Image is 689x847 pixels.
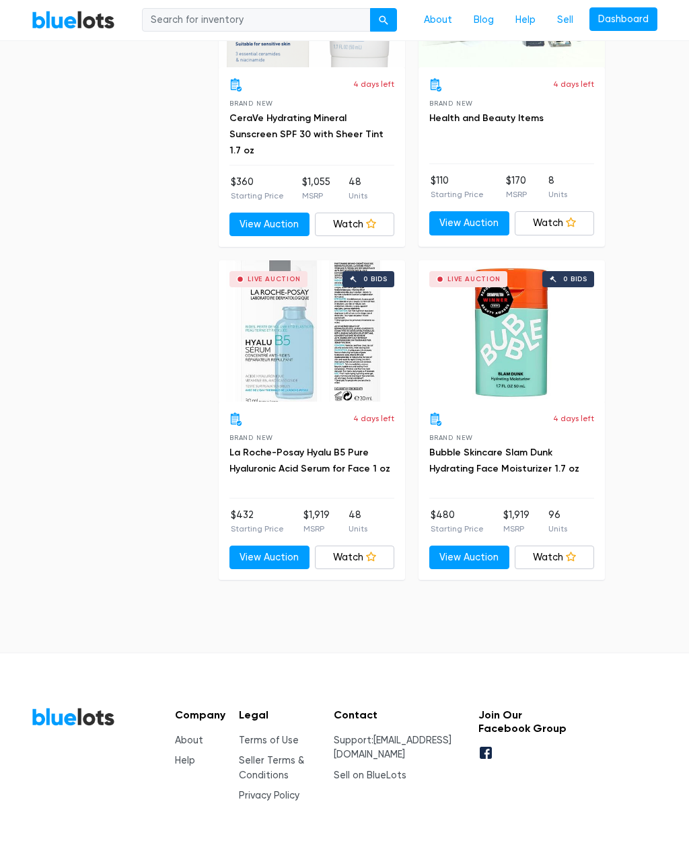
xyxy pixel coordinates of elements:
p: 4 days left [353,78,394,90]
a: Watch [315,213,395,237]
p: 4 days left [353,412,394,425]
li: $1,055 [302,175,330,202]
p: 4 days left [553,78,594,90]
li: $170 [506,174,527,200]
li: $1,919 [303,508,330,535]
p: MSRP [303,523,330,535]
li: $110 [431,174,484,200]
p: Starting Price [231,523,284,535]
a: Help [505,7,546,33]
a: Live Auction 0 bids [419,260,605,402]
input: Search for inventory [142,8,371,32]
span: Brand New [229,100,273,107]
div: 0 bids [363,276,388,283]
span: Brand New [429,434,473,441]
li: 48 [349,175,367,202]
a: CeraVe Hydrating Mineral Sunscreen SPF 30 with Sheer Tint 1.7 oz [229,112,384,156]
a: [EMAIL_ADDRESS][DOMAIN_NAME] [334,735,451,761]
a: View Auction [429,211,509,235]
a: BlueLots [32,707,115,727]
a: Terms of Use [239,735,299,746]
a: Blog [463,7,505,33]
p: Units [548,523,567,535]
a: Watch [515,546,595,570]
h5: Contact [334,708,464,721]
h5: Join Our Facebook Group [478,708,571,734]
div: Live Auction [447,276,501,283]
p: Units [548,188,567,200]
a: Watch [515,211,595,235]
li: $1,919 [503,508,530,535]
a: Help [175,755,195,766]
h5: Company [175,708,225,721]
span: Brand New [429,100,473,107]
div: Live Auction [248,276,301,283]
a: La Roche-Posay Hyalu B5 Pure Hyaluronic Acid Serum for Face 1 oz [229,447,390,474]
span: Brand New [229,434,273,441]
a: About [175,735,203,746]
li: Support: [334,733,464,762]
a: Health and Beauty Items [429,112,544,124]
a: BlueLots [32,10,115,30]
a: Privacy Policy [239,790,299,801]
a: Seller Terms & Conditions [239,755,304,781]
a: View Auction [429,546,509,570]
p: Units [349,523,367,535]
a: Dashboard [589,7,657,32]
li: $360 [231,175,284,202]
li: $480 [431,508,484,535]
a: View Auction [229,546,310,570]
a: Sell [546,7,584,33]
p: MSRP [506,188,527,200]
li: 48 [349,508,367,535]
a: Watch [315,546,395,570]
h5: Legal [239,708,320,721]
li: 96 [548,508,567,535]
p: MSRP [302,190,330,202]
li: $432 [231,508,284,535]
p: Starting Price [431,523,484,535]
p: Starting Price [231,190,284,202]
p: Starting Price [431,188,484,200]
div: 0 bids [563,276,587,283]
a: Sell on BlueLots [334,770,406,781]
p: MSRP [503,523,530,535]
a: View Auction [229,213,310,237]
p: 4 days left [553,412,594,425]
a: Live Auction 0 bids [219,260,405,402]
p: Units [349,190,367,202]
a: Bubble Skincare Slam Dunk Hydrating Face Moisturizer 1.7 oz [429,447,579,474]
li: 8 [548,174,567,200]
a: About [413,7,463,33]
